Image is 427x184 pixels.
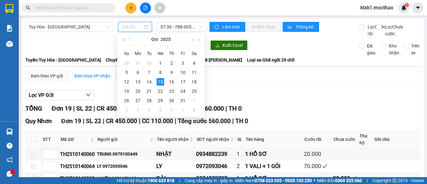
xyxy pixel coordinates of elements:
[295,23,314,30] span: Thống kê
[188,105,200,115] td: 2025-11-08
[117,177,174,184] span: Hỗ trợ kỹ thuật:
[139,117,140,125] span: |
[129,6,133,10] span: plus
[123,87,130,95] div: 19
[41,131,59,148] th: STT
[304,150,331,158] div: 20.000
[134,59,142,67] div: 29
[177,105,188,115] td: 2025-11-07
[179,59,187,67] div: 3
[188,87,200,96] td: 2025-10-25
[235,117,248,125] span: TH 0
[156,150,194,158] div: NHẬT
[168,69,175,76] div: 9
[143,96,155,105] td: 2025-10-28
[73,105,75,112] span: |
[145,78,153,86] div: 14
[132,58,143,68] td: 2025-09-29
[383,23,404,37] span: Lọc Chưa cước
[106,57,151,63] span: Chuyến: (07:30 [DATE])
[177,48,188,58] th: Fr
[25,90,94,100] button: Lọc VP Gửi
[26,6,30,10] span: search
[156,162,194,171] div: LY
[304,162,331,171] div: 70.000
[132,96,143,105] td: 2025-10-27
[237,150,243,158] div: 1
[142,117,173,125] span: CC 110.000
[155,148,195,160] td: NHẬT
[179,177,180,184] span: |
[145,87,153,95] div: 21
[367,177,368,184] span: |
[236,131,244,148] th: SL
[157,59,164,67] div: 1
[143,105,155,115] td: 2025-11-04
[60,150,95,158] div: TH2510140060
[121,87,132,96] td: 2025-10-19
[155,58,166,68] td: 2025-10-01
[61,136,89,143] span: Mã GD
[157,106,164,114] div: 5
[244,131,303,148] th: Tên hàng
[166,48,177,58] th: Th
[34,4,108,11] input: Tìm tên, số ĐT hoặc mã đơn
[123,59,130,67] div: 28
[145,69,153,76] div: 7
[229,105,242,112] span: TH 0
[190,78,198,86] div: 18
[132,105,143,115] td: 2025-11-03
[5,4,13,13] img: logo-vxr
[143,48,155,58] th: Tu
[235,177,312,184] span: Miền Nam
[121,96,132,105] td: 2025-10-26
[156,174,194,183] div: ĐÀI
[122,23,143,30] input: 15/10/2025
[25,117,52,125] span: Quy Nhơn
[97,163,154,170] div: LY 0972093046
[166,58,177,68] td: 2025-10-02
[155,96,166,105] td: 2025-10-29
[177,96,188,105] td: 2025-10-31
[59,148,96,160] td: TH2510140060
[177,87,188,96] td: 2025-10-24
[177,68,188,77] td: 2025-10-10
[175,117,176,125] span: |
[155,160,195,172] td: LY
[155,48,166,58] th: We
[7,157,13,163] span: notification
[60,162,95,170] div: TH2510140064
[98,136,149,143] span: Người gửi
[303,131,332,148] th: Cước rồi
[405,3,408,7] span: 1
[6,25,13,32] img: solution-icon
[121,58,132,68] td: 2025-09-28
[29,22,109,32] span: Tuy Hòa - Quy Nhơn
[143,6,148,10] span: file-add
[132,77,143,87] td: 2025-10-13
[255,178,312,183] strong: 0708 023 035 - 0935 103 250
[97,151,154,157] div: TRUNG 0979100449
[386,42,402,56] span: Kho nhận
[179,87,187,95] div: 24
[373,131,420,148] th: Ghi chú
[168,97,175,104] div: 30
[103,117,104,125] span: |
[155,68,166,77] td: 2025-10-08
[25,57,101,62] b: Tuyến: Tuy Hòa - [GEOGRAPHIC_DATA]
[86,92,91,97] span: down
[237,174,243,183] div: 1
[317,177,362,184] span: Miền Bắc
[123,78,130,86] div: 12
[188,58,200,68] td: 2025-10-04
[106,117,137,125] span: CR 450.000
[121,48,132,58] th: Su
[25,105,42,112] span: TỔNG
[196,174,234,183] div: 0974079787
[209,22,245,32] button: syncLàm mới
[86,117,101,125] span: SL 22
[215,43,220,48] span: download
[196,150,234,158] div: 0934882239
[214,25,220,30] span: sync
[145,97,153,104] div: 28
